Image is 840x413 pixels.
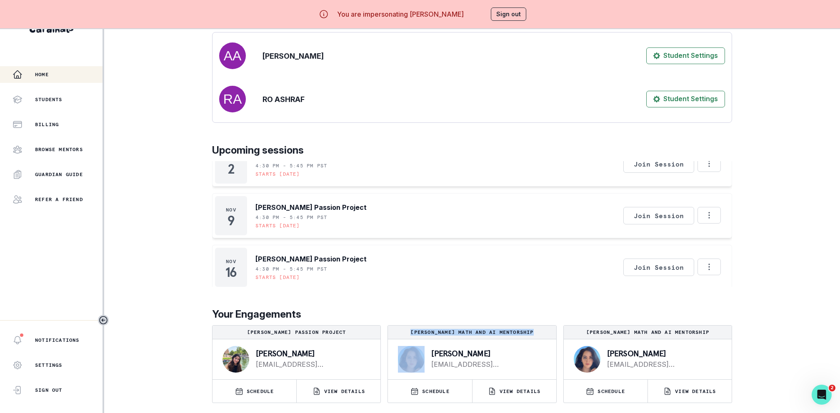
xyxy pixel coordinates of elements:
p: [PERSON_NAME] Passion Project [216,329,377,336]
p: VIEW DETAILS [500,388,540,395]
p: SCHEDULE [597,388,625,395]
p: SCHEDULE [247,388,274,395]
iframe: Intercom live chat [812,385,832,405]
p: Students [35,96,62,103]
p: VIEW DETAILS [324,388,365,395]
p: Refer a friend [35,196,83,203]
p: 9 [227,216,235,225]
p: Nov [226,206,236,213]
p: Starts [DATE] [255,222,300,229]
a: [EMAIL_ADDRESS][DOMAIN_NAME] [256,359,367,369]
p: Billing [35,121,59,128]
button: Sign out [491,7,526,21]
p: Starts [DATE] [255,274,300,281]
p: Browse Mentors [35,146,83,153]
button: Options [697,207,721,224]
button: SCHEDULE [388,380,472,403]
p: Notifications [35,337,80,343]
p: VIEW DETAILS [675,388,716,395]
p: Upcoming sessions [212,143,732,158]
button: Student Settings [646,47,725,64]
button: Options [697,259,721,275]
p: SCHEDULE [422,388,450,395]
p: [PERSON_NAME] Passion Project [255,254,367,264]
p: Settings [35,362,62,368]
p: Your Engagements [212,307,732,322]
p: [PERSON_NAME] [431,349,542,358]
p: 2 [228,165,234,173]
p: Starts [DATE] [255,171,300,177]
p: 16 [225,268,237,276]
p: You are impersonating [PERSON_NAME] [337,9,464,19]
p: [PERSON_NAME] [262,50,324,62]
img: svg [219,86,246,112]
a: [EMAIL_ADDRESS][DOMAIN_NAME] [607,359,718,369]
p: 4:30 PM - 5:45 PM PST [255,162,327,169]
p: [PERSON_NAME] [607,349,718,358]
button: VIEW DETAILS [472,380,556,403]
button: Join Session [623,155,694,173]
p: Nov [226,258,236,265]
button: Student Settings [646,91,725,107]
img: svg [219,42,246,69]
button: Options [697,155,721,172]
p: Sign Out [35,387,62,393]
p: [PERSON_NAME] Math and AI Mentorship [567,329,728,336]
p: [PERSON_NAME] Math and AI Mentorship [391,329,552,336]
p: 4:30 PM - 5:45 PM PST [255,266,327,272]
p: Guardian Guide [35,171,83,178]
button: Join Session [623,207,694,224]
button: SCHEDULE [212,380,296,403]
p: [PERSON_NAME] [256,349,367,358]
button: VIEW DETAILS [648,380,732,403]
button: Join Session [623,259,694,276]
p: Home [35,71,49,78]
span: 2 [829,385,835,391]
p: 4:30 PM - 5:45 PM PST [255,214,327,221]
button: SCHEDULE [564,380,647,403]
button: VIEW DETAILS [297,380,380,403]
a: [EMAIL_ADDRESS][DOMAIN_NAME] [431,359,542,369]
p: [PERSON_NAME] Passion Project [255,202,367,212]
button: Toggle sidebar [98,315,109,326]
p: RO ASHRAF [262,94,305,105]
